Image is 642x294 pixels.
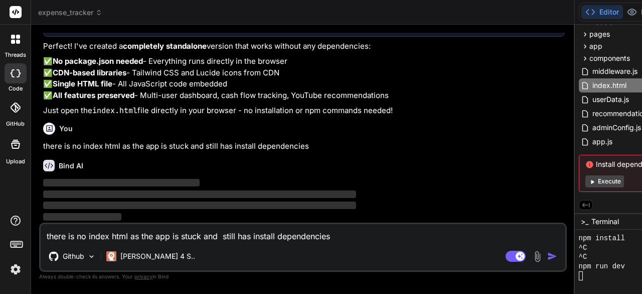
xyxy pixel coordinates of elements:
[43,213,121,221] span: ‌
[92,106,137,116] code: index.html
[591,65,638,77] span: middleware.js
[6,120,25,128] label: GitHub
[532,251,543,262] img: attachment
[591,93,630,106] span: userData.js
[43,105,565,117] p: Just open the file directly in your browser - no installation or npm commands needed!
[581,5,623,19] button: Editor
[53,56,143,66] strong: No package.json needed
[589,53,630,63] span: components
[134,273,152,279] span: privacy
[9,84,23,93] label: code
[585,175,624,187] button: Execute
[120,251,195,261] p: [PERSON_NAME] 4 S..
[589,41,602,51] span: app
[39,272,567,281] p: Always double-check its answers. Your in Bind
[123,41,207,51] strong: completely standalone
[59,124,73,134] h6: You
[591,79,627,91] span: index.html
[6,157,25,166] label: Upload
[43,202,356,209] span: ‌
[43,56,565,101] p: ✅ - Everything runs directly in the browser ✅ - Tailwind CSS and Lucide icons from CDN ✅ - All Ja...
[591,122,642,134] span: adminConfig.js
[579,252,587,262] span: ^C
[591,136,613,148] span: app.js
[579,262,625,271] span: npm run dev
[87,252,96,261] img: Pick Models
[63,251,84,261] p: Github
[43,190,356,198] span: ‌
[547,251,557,261] img: icon
[579,243,587,253] span: ^C
[38,8,102,18] span: expense_tracker
[7,261,24,278] img: settings
[5,51,26,59] label: threads
[579,234,625,243] span: npm install
[43,41,565,52] p: Perfect! I've created a version that works without any dependencies:
[106,251,116,261] img: Claude 4 Sonnet
[53,79,112,88] strong: Single HTML file
[591,217,619,227] span: Terminal
[43,179,200,186] span: ‌
[53,68,126,77] strong: CDN-based libraries
[59,161,83,171] h6: Bind AI
[589,29,610,39] span: pages
[53,90,134,100] strong: All features preserved
[43,141,565,152] p: there is no index html as the app is stuck and still has install dependencies
[581,217,588,227] span: >_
